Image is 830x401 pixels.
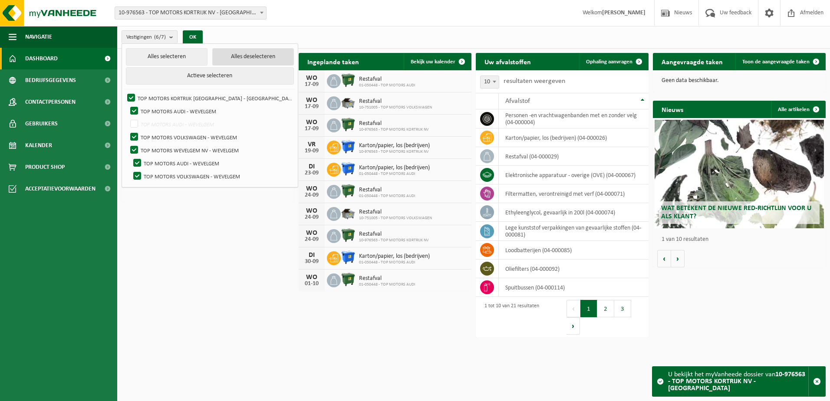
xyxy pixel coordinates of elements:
img: WB-5000-GAL-GY-01 [341,95,356,110]
span: 10-751005 - TOP MOTORS VOLKSWAGEN [359,105,432,110]
td: spuitbussen (04-000114) [499,278,649,297]
span: 01-050448 - TOP MOTORS AUDI [359,194,415,199]
div: VR [303,141,320,148]
label: TOP MOTORS VOLKSWAGEN - WEVELGEM [128,131,293,144]
div: DI [303,163,320,170]
td: karton/papier, los (bedrijven) (04-000026) [499,128,649,147]
label: TOP MOTORS AUDI - WEVELGEM [132,157,293,170]
span: Toon de aangevraagde taken [742,59,810,65]
div: WO [303,75,320,82]
span: Restafval [359,98,432,105]
button: Vorige [657,250,671,267]
count: (6/7) [154,34,166,40]
div: 24-09 [303,192,320,198]
button: 3 [614,300,631,317]
span: Afvalstof [505,98,530,105]
label: TOP MOTORS WEVELGEM NV - WEVELGEM [128,144,293,157]
span: Vestigingen [126,31,166,44]
a: Toon de aangevraagde taken [735,53,825,70]
img: WB-1100-HPE-BE-01 [341,139,356,154]
div: WO [303,185,320,192]
div: 23-09 [303,170,320,176]
div: 24-09 [303,214,320,220]
span: 10-976563 - TOP MOTORS KORTRIJK NV [359,238,429,243]
span: Navigatie [25,26,52,48]
div: 24-09 [303,237,320,243]
span: Bedrijfsgegevens [25,69,76,91]
span: Product Shop [25,156,65,178]
label: TOP MOTORS AUDI - WEVELGEM [128,105,293,118]
div: DI [303,252,320,259]
span: Restafval [359,76,415,83]
div: 19-09 [303,148,320,154]
h2: Aangevraagde taken [653,53,731,70]
img: WB-1100-HPE-GN-01 [341,184,356,198]
button: Alles selecteren [126,48,207,66]
button: Volgende [671,250,685,267]
label: TOP MOTORS AUDI - WEVELGEM [128,118,293,131]
td: oliefilters (04-000092) [499,260,649,278]
span: 10 [481,76,499,88]
button: OK [183,30,203,44]
img: WB-1100-HPE-GN-01 [341,272,356,287]
div: 17-09 [303,104,320,110]
label: TOP MOTORS VOLKSWAGEN - WEVELGEM [132,170,293,183]
span: Restafval [359,209,432,216]
div: WO [303,97,320,104]
label: resultaten weergeven [504,78,565,85]
a: Bekijk uw kalender [404,53,471,70]
img: WB-1100-HPE-GN-01 [341,117,356,132]
h2: Ingeplande taken [299,53,368,70]
span: 10-751005 - TOP MOTORS VOLKSWAGEN [359,216,432,221]
div: 01-10 [303,281,320,287]
td: filtermatten, verontreinigd met verf (04-000071) [499,184,649,203]
label: TOP MOTORS KORTRIJK [GEOGRAPHIC_DATA] - [GEOGRAPHIC_DATA] [125,92,293,105]
div: WO [303,230,320,237]
button: Vestigingen(6/7) [122,30,178,43]
button: Actieve selecteren [126,67,294,85]
img: WB-1100-HPE-BE-01 [341,250,356,265]
div: 30-09 [303,259,320,265]
span: 10-976563 - TOP MOTORS KORTRIJK NV [359,149,430,154]
button: 1 [580,300,597,317]
span: 10-976563 - TOP MOTORS KORTRIJK NV [359,127,429,132]
td: loodbatterijen (04-000085) [499,241,649,260]
span: Kalender [25,135,52,156]
div: WO [303,119,320,126]
td: ethyleenglycol, gevaarlijk in 200l (04-000074) [499,203,649,222]
span: 01-050448 - TOP MOTORS AUDI [359,282,415,287]
div: WO [303,274,320,281]
span: 10 [480,76,499,89]
button: Next [567,317,580,335]
strong: 10-976563 - TOP MOTORS KORTRIJK NV - [GEOGRAPHIC_DATA] [668,371,805,392]
span: 01-050448 - TOP MOTORS AUDI [359,260,430,265]
h2: Nieuws [653,101,692,118]
img: WB-1100-HPE-GN-01 [341,228,356,243]
span: Karton/papier, los (bedrijven) [359,164,430,171]
td: personen -en vrachtwagenbanden met en zonder velg (04-000004) [499,109,649,128]
span: 01-050448 - TOP MOTORS AUDI [359,171,430,177]
button: 2 [597,300,614,317]
img: WB-1100-HPE-BE-01 [341,161,356,176]
span: Ophaling aanvragen [586,59,632,65]
span: Restafval [359,187,415,194]
span: 10-976563 - TOP MOTORS KORTRIJK NV - KORTRIJK [115,7,267,20]
span: Bekijk uw kalender [411,59,455,65]
button: Previous [567,300,580,317]
strong: [PERSON_NAME] [602,10,646,16]
h2: Uw afvalstoffen [476,53,540,70]
span: Contactpersonen [25,91,76,113]
span: Acceptatievoorwaarden [25,178,96,200]
span: Restafval [359,231,429,238]
a: Alle artikelen [771,101,825,118]
p: 1 van 10 resultaten [662,237,821,243]
span: Restafval [359,120,429,127]
span: 01-050448 - TOP MOTORS AUDI [359,83,415,88]
button: Alles deselecteren [212,48,294,66]
td: restafval (04-000029) [499,147,649,166]
td: lege kunststof verpakkingen van gevaarlijke stoffen (04-000081) [499,222,649,241]
div: U bekijkt het myVanheede dossier van [668,367,808,396]
span: Wat betekent de nieuwe RED-richtlijn voor u als klant? [661,205,811,220]
p: Geen data beschikbaar. [662,78,817,84]
td: elektronische apparatuur - overige (OVE) (04-000067) [499,166,649,184]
